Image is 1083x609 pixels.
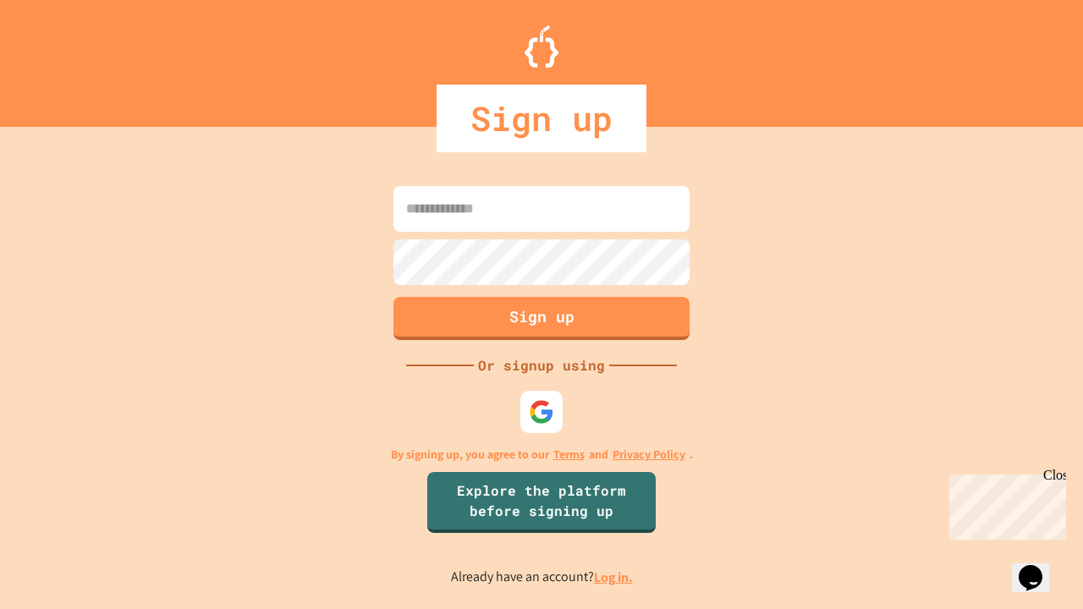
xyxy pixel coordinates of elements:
[437,85,646,152] div: Sign up
[391,446,693,464] p: By signing up, you agree to our and .
[553,446,585,464] a: Terms
[594,568,633,586] a: Log in.
[529,399,554,425] img: google-icon.svg
[393,297,690,340] button: Sign up
[943,468,1066,540] iframe: chat widget
[474,355,609,376] div: Or signup using
[7,7,117,107] div: Chat with us now!Close
[451,567,633,588] p: Already have an account?
[1012,541,1066,592] iframe: chat widget
[427,472,656,533] a: Explore the platform before signing up
[525,25,558,68] img: Logo.svg
[613,446,685,464] a: Privacy Policy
